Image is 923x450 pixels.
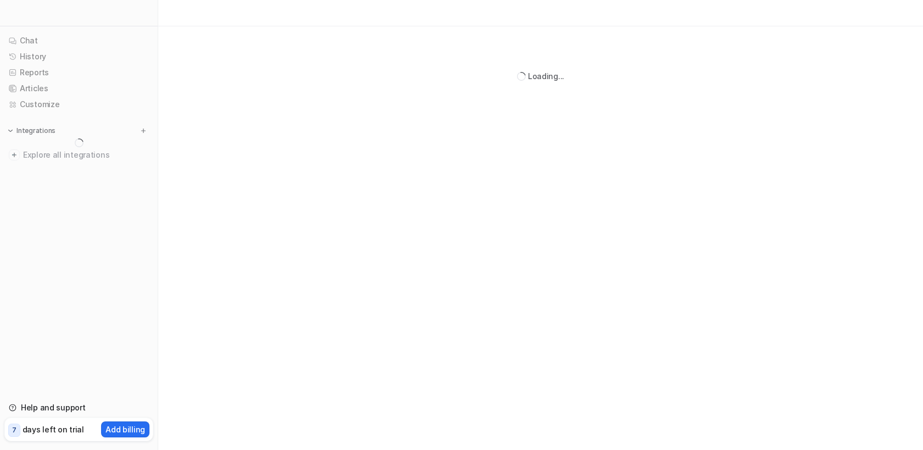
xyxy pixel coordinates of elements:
a: Articles [4,81,153,96]
p: days left on trial [23,424,84,435]
a: History [4,49,153,64]
p: 7 [12,425,16,435]
button: Integrations [4,125,59,136]
img: expand menu [7,127,14,135]
a: Explore all integrations [4,147,153,163]
p: Add billing [105,424,145,435]
span: Explore all integrations [23,146,149,164]
p: Integrations [16,126,55,135]
button: Add billing [101,421,149,437]
a: Reports [4,65,153,80]
a: Help and support [4,400,153,415]
img: explore all integrations [9,149,20,160]
img: menu_add.svg [140,127,147,135]
a: Chat [4,33,153,48]
a: Customize [4,97,153,112]
div: Loading... [528,70,564,82]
